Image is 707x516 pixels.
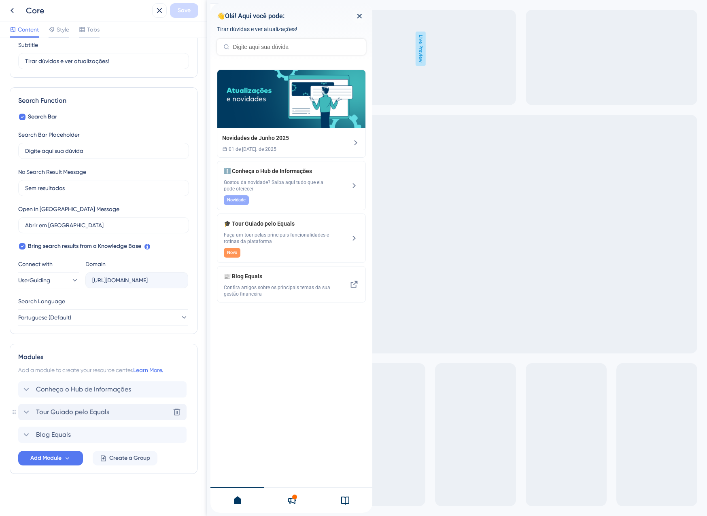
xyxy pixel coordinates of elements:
[13,176,121,189] span: Gostou da novidade? Saiba aqui tudo que ela pode oferecer
[13,2,20,10] img: launcher-image-alternative-text
[170,3,198,18] button: Save
[18,40,38,50] div: Subtitle
[36,407,109,417] span: Tour Guiado pelo Equals
[142,6,155,19] div: close resource center
[18,313,71,322] span: Portuguese (Default)
[18,451,83,465] button: Add Module
[17,194,35,200] span: Novidade
[18,25,39,34] span: Content
[178,6,191,15] span: Save
[57,25,69,34] span: Style
[93,451,157,465] button: Create a Group
[26,5,149,16] div: Core
[208,32,219,66] span: Live Preview
[28,112,57,122] span: Search Bar
[13,268,108,278] span: 📰 Blog Equals
[18,296,65,306] span: Search Language
[18,130,80,140] div: Search Bar Placeholder
[17,246,27,253] span: Novo
[22,40,149,47] input: Digite aqui sua dúvida
[28,5,34,7] div: 3
[6,23,87,29] span: Tirar dúvidas e ver atualizações!
[18,204,119,214] div: Open in [GEOGRAPHIC_DATA] Message
[18,275,50,285] span: UserGuiding
[36,385,131,394] span: Conheça o Hub de Informações
[18,96,189,106] div: Search Function
[18,367,133,373] span: Add a module to create your resource center.
[18,381,189,398] div: Conheça o Hub de Informações
[25,57,182,66] input: Description
[13,163,121,173] span: ℹ️ Conheça o Hub de Informações
[18,427,189,443] div: Blog Equals
[109,453,150,463] span: Create a Group
[13,228,121,241] span: Faça um tour pelas principais funcionalidades e rotinas da plataforma
[30,453,62,463] span: Add Module
[13,281,121,294] span: Confira artigos sobre os principais temas da sua gestão financeira
[13,216,121,254] div: Tour Guiado pelo Equals
[18,309,188,326] button: Portuguese (Default)
[18,167,86,177] div: No Search Result Message
[87,25,100,34] span: Tabs
[6,66,155,154] div: Novidades de Junho 2025
[92,276,181,285] input: company.help.userguiding.com
[28,241,141,251] span: Bring search results from a Knowledge Base
[25,184,182,192] input: Sem resultados
[12,130,79,140] div: Novidades de Junho 2025
[18,352,189,362] div: Modules
[13,216,108,225] span: 🎓 Tour Guiado pelo Equals
[36,430,71,440] span: Blog Equals
[85,259,106,269] div: Domain
[18,259,79,269] div: Connect with
[13,268,121,294] div: Blog Equals
[18,404,189,420] div: Tour Guiado pelo Equals
[25,221,182,230] input: Abrir em nova aba
[18,272,79,288] button: UserGuiding
[13,163,121,202] div: Conheça o Hub de Informações
[25,146,182,155] input: Digite aqui sua dúvida
[6,7,74,19] span: 👋Olá! Aqui você pode:
[133,367,163,373] a: Learn More.
[18,143,66,149] span: 01 de [DATE]. de 2025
